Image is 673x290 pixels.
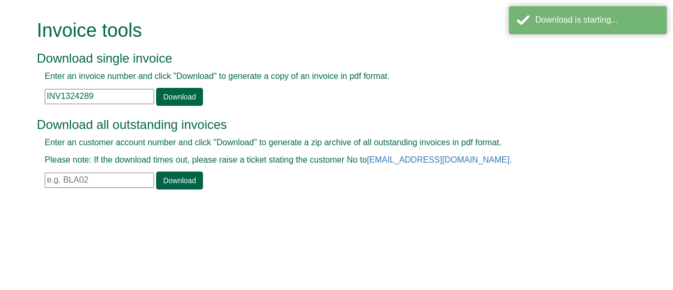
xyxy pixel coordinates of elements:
input: e.g. BLA02 [45,173,154,188]
a: Download [156,172,202,189]
a: [EMAIL_ADDRESS][DOMAIN_NAME] [367,155,509,164]
input: e.g. INV1234 [45,89,154,104]
a: Download [156,88,202,106]
p: Enter an invoice number and click "Download" to generate a copy of an invoice in pdf format. [45,71,605,83]
div: Download is starting... [535,14,659,26]
h3: Download all outstanding invoices [37,118,613,132]
h1: Invoice tools [37,20,613,41]
h3: Download single invoice [37,52,613,65]
p: Please note: If the download times out, please raise a ticket stating the customer No to . [45,154,605,166]
p: Enter an customer account number and click "Download" to generate a zip archive of all outstandin... [45,137,605,149]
